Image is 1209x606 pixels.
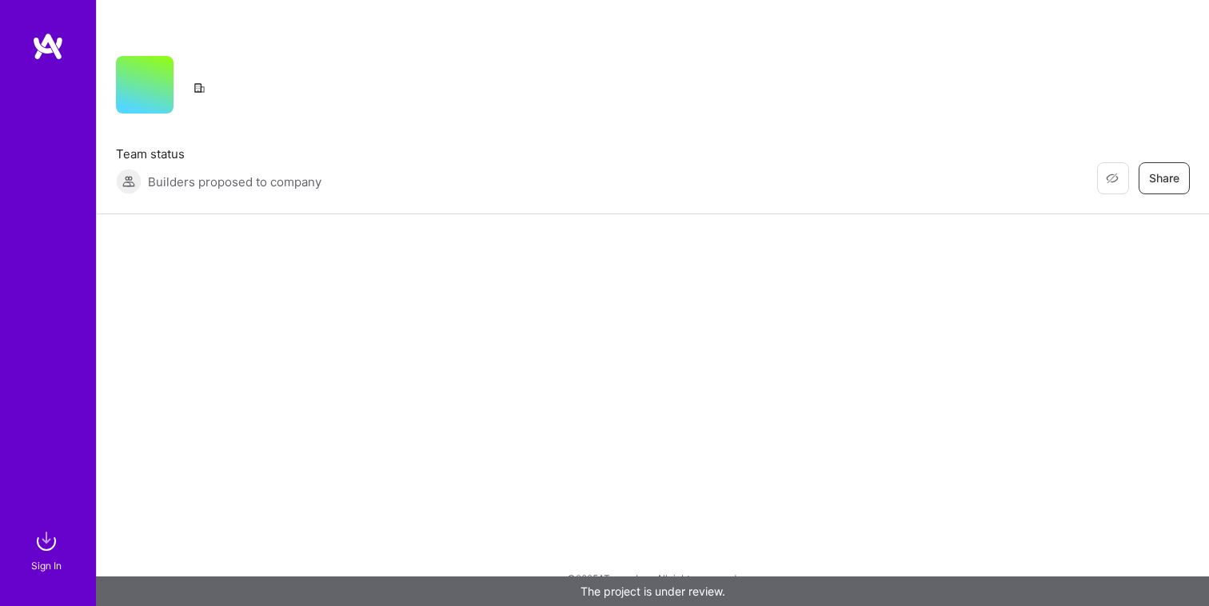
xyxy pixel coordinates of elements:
i: icon EyeClosed [1106,172,1119,185]
a: sign inSign In [34,525,62,574]
div: The project is under review. [96,576,1209,606]
span: Builders proposed to company [148,173,321,190]
i: icon CompanyGray [193,82,205,94]
img: Builders proposed to company [116,169,142,194]
span: Team status [116,146,321,162]
div: Sign In [31,557,62,574]
button: Share [1139,162,1190,194]
span: Share [1149,170,1179,186]
img: sign in [30,525,62,557]
img: logo [32,32,64,61]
